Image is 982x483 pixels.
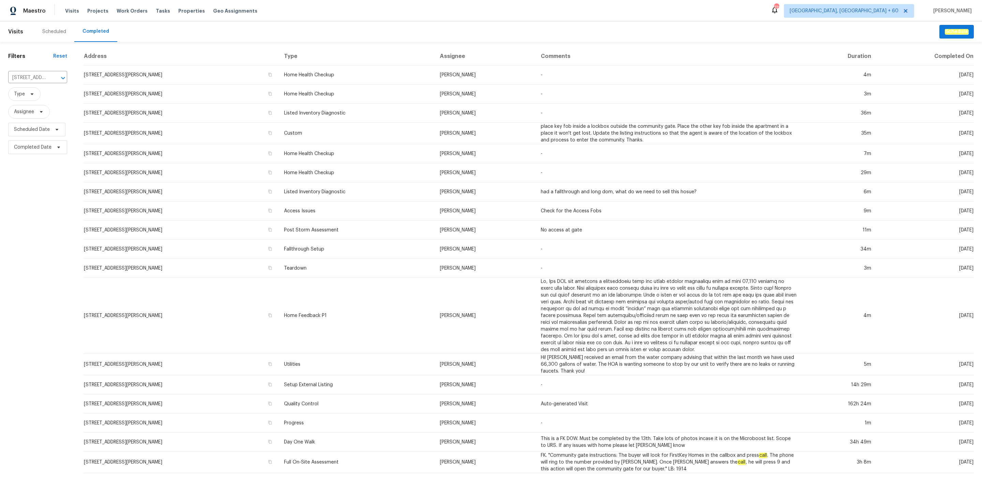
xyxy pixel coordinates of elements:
input: Search for an address... [8,73,48,83]
td: [DATE] [877,375,974,394]
span: Geo Assignments [213,7,257,14]
td: [PERSON_NAME] [434,278,535,354]
span: Completed Date [14,144,51,151]
td: [STREET_ADDRESS][PERSON_NAME] [84,413,279,433]
div: Scheduled [42,28,66,35]
th: Assignee [434,47,535,65]
td: [PERSON_NAME] [434,354,535,375]
button: Copy Address [267,439,273,445]
td: [STREET_ADDRESS][PERSON_NAME] [84,144,279,163]
span: Work Orders [117,7,148,14]
td: Home Health Checkup [279,144,434,163]
td: [PERSON_NAME] [434,144,535,163]
button: Copy Address [267,361,273,367]
button: Copy Address [267,381,273,388]
button: Copy Address [267,188,273,195]
td: [PERSON_NAME] [434,182,535,201]
td: [STREET_ADDRESS][PERSON_NAME] [84,278,279,354]
td: [PERSON_NAME] [434,452,535,473]
td: [PERSON_NAME] [434,163,535,182]
td: Teardown [279,259,434,278]
td: [DATE] [877,123,974,144]
td: 29m [802,163,877,182]
td: 9m [802,201,877,221]
td: Full On-Site Assessment [279,452,434,473]
td: [DATE] [877,85,974,104]
span: Properties [178,7,205,14]
td: [STREET_ADDRESS][PERSON_NAME] [84,104,279,123]
td: Home Health Checkup [279,85,434,104]
td: 34h 49m [802,433,877,452]
button: Copy Address [267,401,273,407]
td: 3m [802,85,877,104]
button: Copy Address [267,246,273,252]
td: 3h 8m [802,452,877,473]
td: [STREET_ADDRESS][PERSON_NAME] [84,85,279,104]
td: - [535,413,802,433]
td: 1m [802,413,877,433]
button: Copy Address [267,208,273,214]
th: Type [279,47,434,65]
td: 36m [802,104,877,123]
th: Address [84,47,279,65]
td: [DATE] [877,394,974,413]
td: Hi! [PERSON_NAME] received an email from the water company advising that within the last month we... [535,354,802,375]
button: Copy Address [267,72,273,78]
button: Open [58,73,68,83]
td: [DATE] [877,433,974,452]
td: Lo, Ips DOL sit ametcons a elitseddoeiu temp inc utlab etdolor magnaaliqu enim ad mini 07,110 ven... [535,278,802,354]
td: [DATE] [877,163,974,182]
button: Copy Address [267,130,273,136]
td: [PERSON_NAME] [434,259,535,278]
td: [STREET_ADDRESS][PERSON_NAME] [84,123,279,144]
td: [PERSON_NAME] [434,65,535,85]
span: Projects [87,7,108,14]
td: [STREET_ADDRESS][PERSON_NAME] [84,65,279,85]
td: [PERSON_NAME] [434,375,535,394]
td: [PERSON_NAME] [434,433,535,452]
span: Maestro [23,7,46,14]
button: Copy Address [267,265,273,271]
th: Duration [802,47,877,65]
td: [PERSON_NAME] [434,85,535,104]
td: 4m [802,65,877,85]
td: [STREET_ADDRESS][PERSON_NAME] [84,163,279,182]
em: call [738,459,746,465]
em: Schedule [945,29,968,34]
td: Day One Walk [279,433,434,452]
th: Completed On [877,47,974,65]
span: Visits [65,7,79,14]
td: 35m [802,123,877,144]
td: 7m [802,144,877,163]
td: 5m [802,354,877,375]
td: [DATE] [877,259,974,278]
td: place key fob inside a lockbox outside the community gate. Place the other key fob inside the apa... [535,123,802,144]
td: Fallthrough Setup [279,240,434,259]
button: Copy Address [267,150,273,156]
td: [DATE] [877,278,974,354]
button: Copy Address [267,169,273,176]
td: 14h 29m [802,375,877,394]
td: [PERSON_NAME] [434,394,535,413]
td: Utilities [279,354,434,375]
td: 162h 24m [802,394,877,413]
button: Copy Address [267,110,273,116]
span: Type [14,91,25,97]
td: 4m [802,278,877,354]
td: - [535,85,802,104]
div: 739 [774,4,779,11]
td: - [535,65,802,85]
td: Setup External Listing [279,375,434,394]
td: - [535,240,802,259]
h1: Filters [8,53,53,60]
td: [PERSON_NAME] [434,240,535,259]
td: Custom [279,123,434,144]
span: [PERSON_NAME] [931,7,972,14]
button: Copy Address [267,459,273,465]
td: [PERSON_NAME] [434,413,535,433]
span: Visits [8,24,23,39]
td: - [535,144,802,163]
td: Home Feedback P1 [279,278,434,354]
td: 11m [802,221,877,240]
td: Home Health Checkup [279,65,434,85]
